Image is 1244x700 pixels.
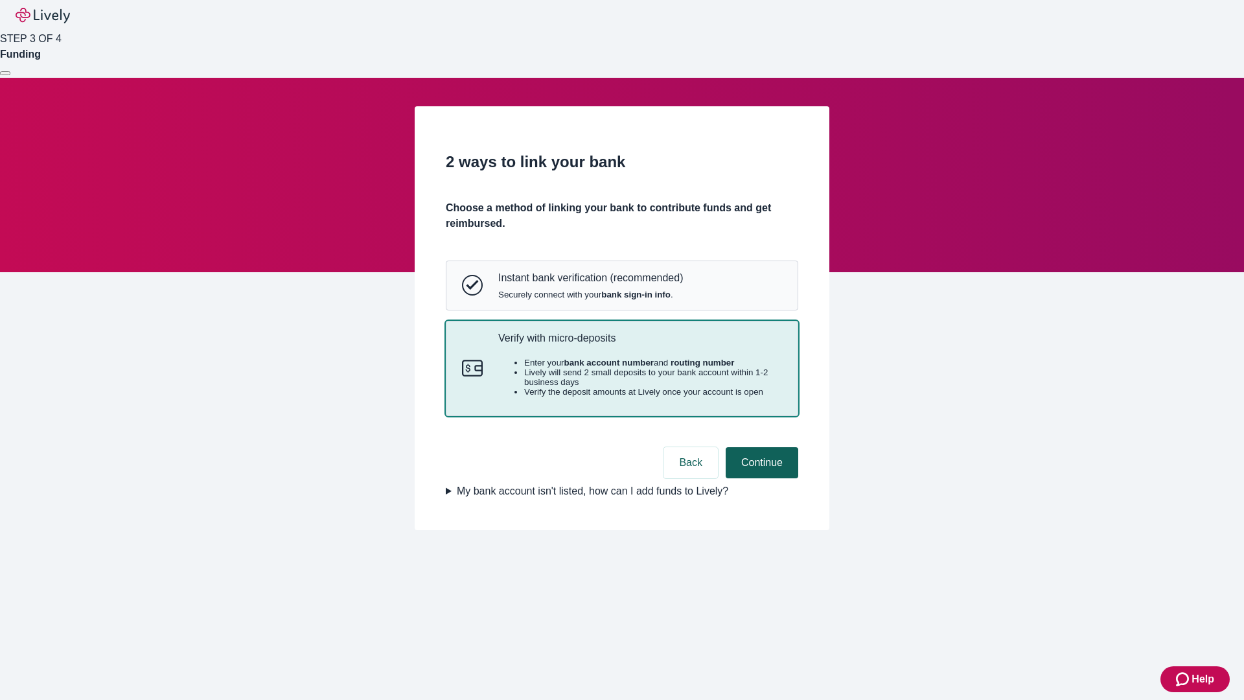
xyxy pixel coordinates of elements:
p: Instant bank verification (recommended) [498,272,683,284]
button: Zendesk support iconHelp [1160,666,1230,692]
span: Securely connect with your . [498,290,683,299]
svg: Micro-deposits [462,358,483,379]
button: Continue [726,447,798,478]
button: Back [663,447,718,478]
h2: 2 ways to link your bank [446,150,798,174]
strong: bank account number [564,358,654,367]
li: Verify the deposit amounts at Lively once your account is open [524,387,782,397]
button: Instant bank verificationInstant bank verification (recommended)Securely connect with yourbank si... [446,261,798,309]
li: Enter your and [524,358,782,367]
button: Micro-depositsVerify with micro-depositsEnter yourbank account numberand routing numberLively wil... [446,321,798,416]
span: Help [1192,671,1214,687]
img: Lively [16,8,70,23]
svg: Instant bank verification [462,275,483,296]
li: Lively will send 2 small deposits to your bank account within 1-2 business days [524,367,782,387]
strong: routing number [671,358,734,367]
summary: My bank account isn't listed, how can I add funds to Lively? [446,484,798,499]
h4: Choose a method of linking your bank to contribute funds and get reimbursed. [446,200,798,231]
strong: bank sign-in info [601,290,671,299]
svg: Zendesk support icon [1176,671,1192,687]
p: Verify with micro-deposits [498,332,782,344]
